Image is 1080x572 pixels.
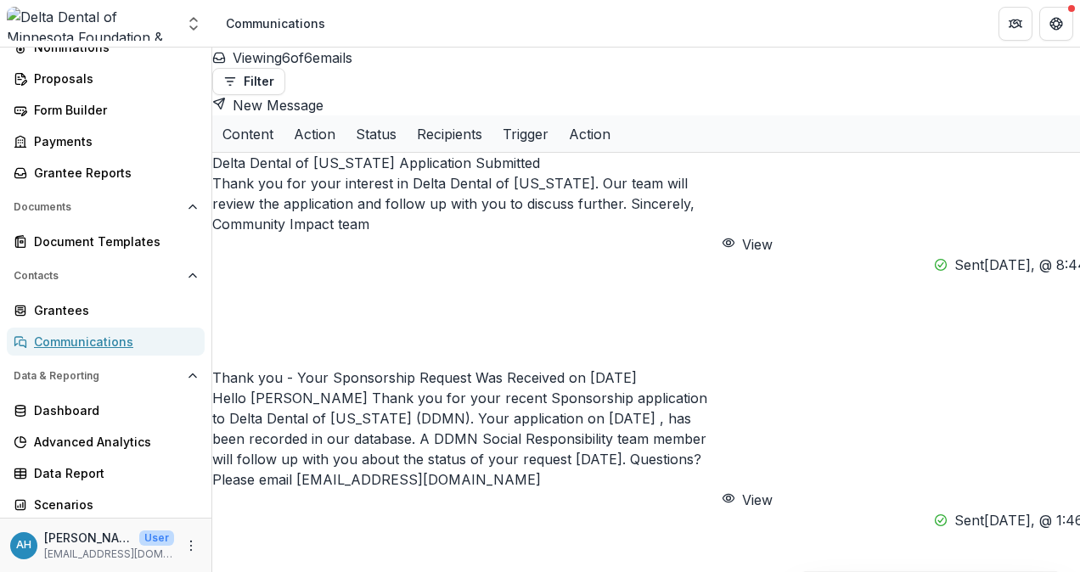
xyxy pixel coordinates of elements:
a: Document Templates [7,227,205,255]
div: Action [284,115,346,152]
div: Trigger [492,124,559,144]
button: Open Data & Reporting [7,362,205,390]
span: Data & Reporting [14,370,181,382]
button: Open Documents [7,193,205,221]
div: Form Builder [34,101,191,119]
div: Action [559,124,621,144]
a: Advanced Analytics [7,428,205,456]
div: Communications [34,333,191,350]
a: Proposals [7,64,205,93]
button: Open Contacts [7,262,205,289]
div: Status [346,124,407,144]
span: Contacts [14,270,181,282]
a: Grantees [7,296,205,324]
a: Grantee Reports [7,159,205,187]
a: Communications [7,328,205,356]
p: Delta Dental of [US_STATE] Application Submitted [212,153,722,173]
div: Recipients [407,115,492,152]
div: Action [559,115,621,152]
p: Thank you - Your Sponsorship Request Was Received on [DATE] [212,367,722,388]
div: Proposals [34,70,191,87]
div: Grantees [34,301,191,319]
p: Hello [PERSON_NAME] Thank you for your recent Sponsorship application to Delta Dental of [US_STAT... [212,388,722,490]
div: Communications [226,14,325,32]
div: Trigger [492,115,559,152]
p: [PERSON_NAME] [44,529,132,547]
span: Documents [14,201,181,213]
div: Action [284,124,346,144]
div: Content [212,115,284,152]
a: Form Builder [7,96,205,124]
div: Annessa Hicks [16,540,31,551]
p: Thank you for your interest in Delta Dental of [US_STATE]. Our team will review the application a... [212,173,722,234]
button: View [722,234,773,255]
div: Payments [34,132,191,150]
button: Filter [212,68,285,95]
button: New Message [212,95,323,115]
button: View [722,490,773,510]
div: Advanced Analytics [34,433,191,451]
nav: breadcrumb [219,11,332,36]
div: Status [346,115,407,152]
img: Delta Dental of Minnesota Foundation & Community Giving logo [7,7,175,41]
a: Data Report [7,459,205,487]
div: Content [212,124,284,144]
button: More [181,536,201,556]
div: Scenarios [34,496,191,513]
div: Dashboard [34,401,191,419]
p: Viewing 6 of 6 emails [233,48,352,68]
p: User [139,530,174,546]
button: Open entity switcher [182,7,205,41]
div: Document Templates [34,233,191,250]
a: Scenarios [7,491,205,519]
div: Data Report [34,464,191,482]
button: Get Help [1039,7,1073,41]
a: Payments [7,127,205,155]
button: Partners [998,7,1032,41]
div: Recipients [407,124,492,144]
div: Grantee Reports [34,164,191,182]
a: Dashboard [7,396,205,424]
p: [EMAIL_ADDRESS][DOMAIN_NAME] [44,547,174,562]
